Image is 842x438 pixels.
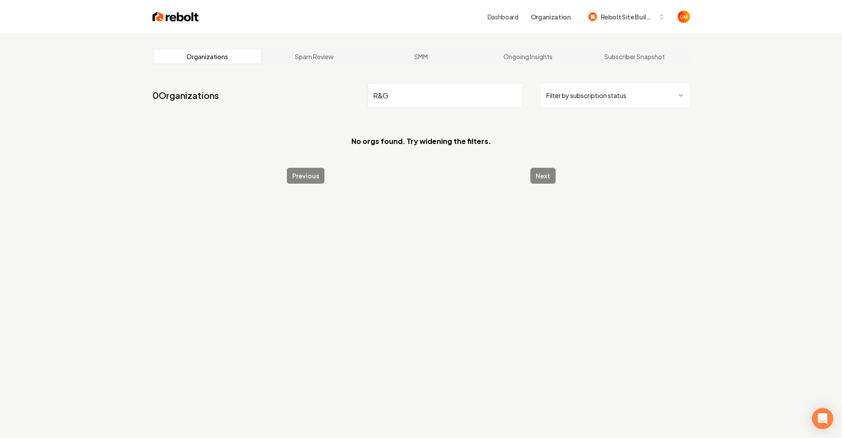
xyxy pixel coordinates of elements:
[261,49,368,64] a: Spam Review
[812,408,833,429] div: Open Intercom Messenger
[526,9,576,25] button: Organization
[581,49,688,64] a: Subscriber Snapshot
[152,11,199,23] img: Rebolt Logo
[152,89,219,102] a: 0Organizations
[588,12,597,21] img: Rebolt Site Builder
[367,83,523,108] input: Search by name or ID
[678,11,690,23] button: Open user button
[154,49,261,64] a: Organizations
[474,49,581,64] a: Ongoing Insights
[488,12,518,21] a: Dashboard
[678,11,690,23] img: Omar Molai
[368,49,475,64] a: SMM
[152,122,690,161] section: No orgs found. Try widening the filters.
[601,12,655,22] span: Rebolt Site Builder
